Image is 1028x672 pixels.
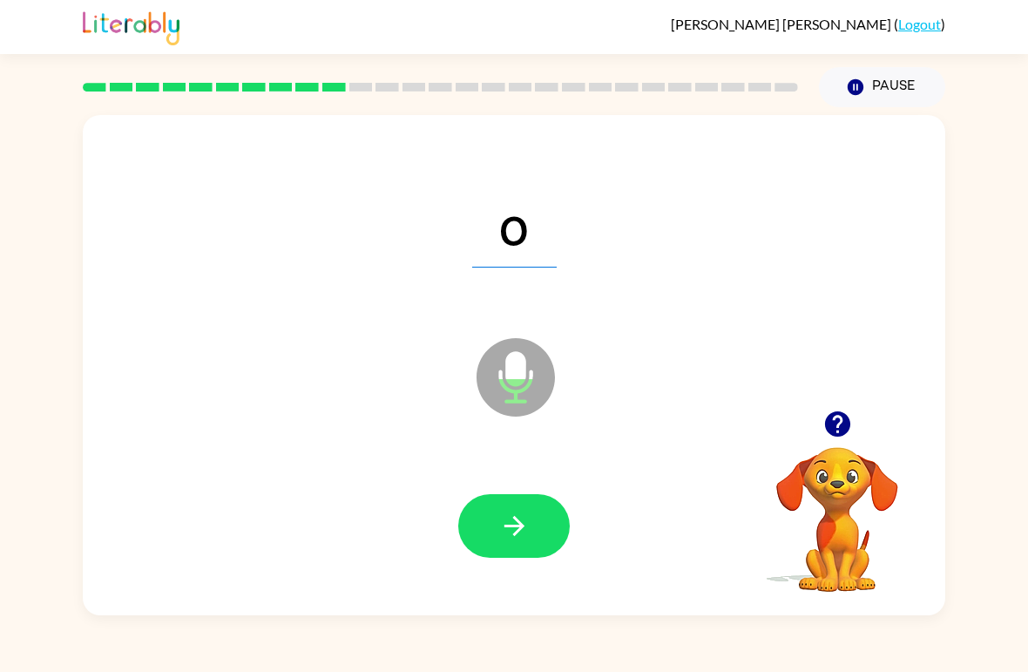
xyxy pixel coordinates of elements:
[671,16,945,32] div: ( )
[83,7,179,45] img: Literably
[750,420,924,594] video: Your browser must support playing .mp4 files to use Literably. Please try using another browser.
[898,16,941,32] a: Logout
[819,67,945,107] button: Pause
[472,177,557,268] span: o
[671,16,894,32] span: [PERSON_NAME] [PERSON_NAME]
